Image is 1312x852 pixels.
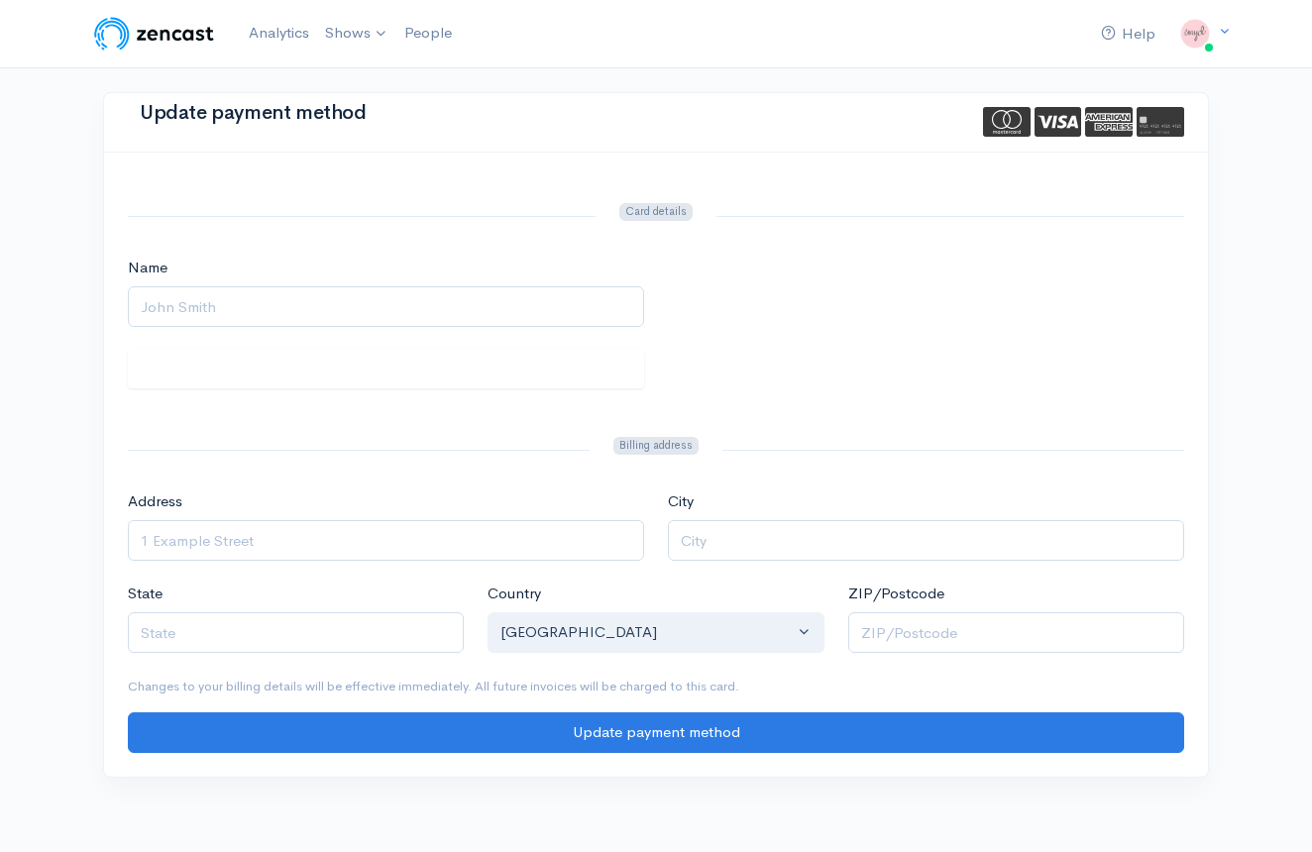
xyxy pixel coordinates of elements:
[128,520,644,561] input: 1 Example Street
[1137,107,1184,137] img: default.svg
[1035,107,1082,137] img: visa.svg
[128,90,379,136] h2: Update payment method
[1093,13,1163,55] a: Help
[668,520,1184,561] input: City
[613,437,698,456] span: Billing address
[619,203,692,222] span: Card details
[128,583,163,605] label: State
[983,107,1031,137] img: mastercard.svg
[396,12,460,54] a: People
[488,612,823,653] button: United States
[241,12,317,54] a: Analytics
[668,490,694,513] label: City
[128,612,464,653] input: State
[488,583,541,605] label: Country
[1085,107,1133,137] img: amex.svg
[141,360,631,383] iframe: Secure card payment input frame
[848,612,1184,653] input: ZIP/Postcode
[128,257,167,279] label: Name
[128,286,644,327] input: John Smith
[128,712,1184,753] input: Update payment method
[128,678,739,694] small: Changes to your billing details will be effective immediately. All future invoices will be charge...
[128,490,182,513] label: Address
[1175,14,1215,53] img: ...
[500,621,793,644] div: [GEOGRAPHIC_DATA]
[91,14,217,53] img: ZenCast Logo
[317,12,396,55] a: Shows
[848,583,944,605] label: ZIP/Postcode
